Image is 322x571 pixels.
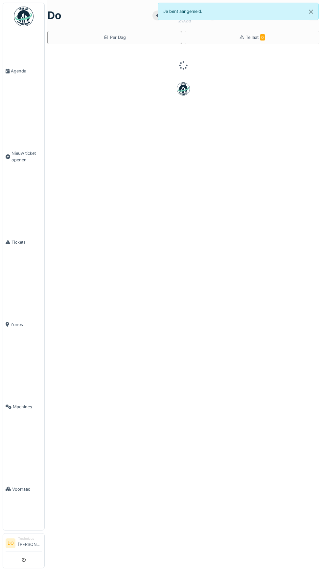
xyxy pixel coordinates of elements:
img: badge-BVDL4wpA.svg [177,82,190,95]
div: Per Dag [103,34,126,41]
div: 2025 [178,16,192,24]
li: DO [6,538,15,548]
a: Agenda [3,30,44,112]
span: Voorraad [12,486,42,492]
a: Zones [3,283,44,366]
span: Agenda [11,68,42,74]
a: Nieuw ticket openen [3,112,44,201]
a: Tickets [3,201,44,283]
div: Je bent aangemeld. [158,3,319,20]
a: Voorraad [3,448,44,530]
a: DO Technicus[PERSON_NAME] [6,536,42,552]
div: Technicus [18,536,42,541]
span: Tickets [11,239,42,245]
h1: do [47,9,61,22]
span: Zones [11,321,42,328]
button: Close [304,3,318,20]
a: Machines [3,366,44,448]
span: Machines [13,404,42,410]
span: Nieuw ticket openen [11,150,42,163]
img: Badge_color-CXgf-gQk.svg [14,7,34,26]
li: [PERSON_NAME] [18,536,42,550]
span: Te laat [246,35,265,40]
span: 0 [260,34,265,41]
